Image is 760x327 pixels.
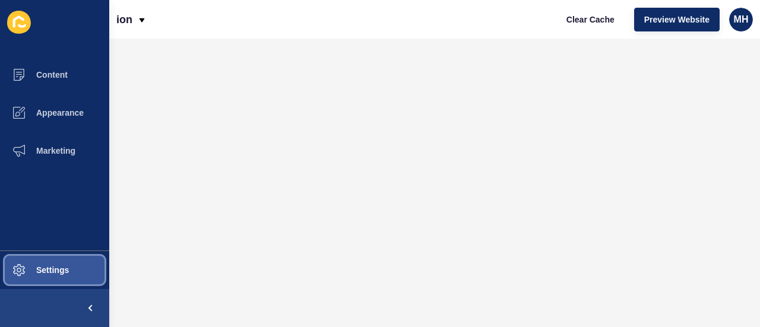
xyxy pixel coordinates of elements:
span: Clear Cache [566,14,615,26]
button: Clear Cache [556,8,625,31]
span: Preview Website [644,14,710,26]
button: Preview Website [634,8,720,31]
span: MH [734,14,749,26]
p: ion [116,5,132,34]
